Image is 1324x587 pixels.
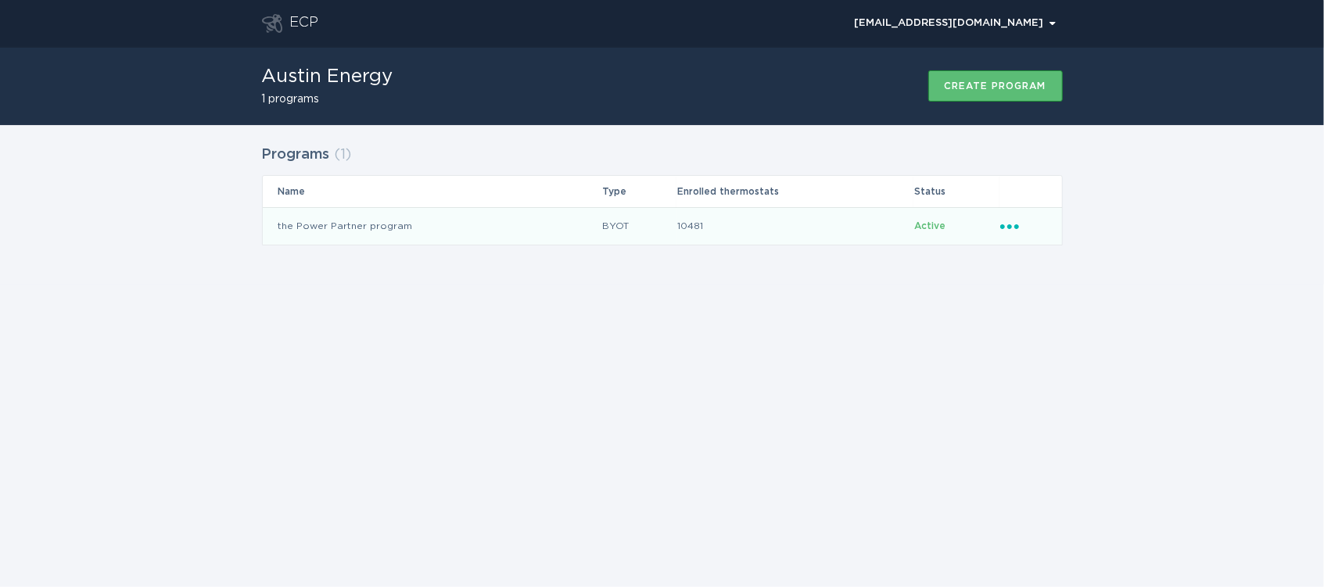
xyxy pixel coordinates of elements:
[945,81,1046,91] div: Create program
[263,207,1062,245] tr: d138714fb4724cd7b271465fac671896
[263,207,601,245] td: the Power Partner program
[263,176,1062,207] tr: Table Headers
[928,70,1063,102] button: Create program
[262,141,330,169] h2: Programs
[855,19,1056,28] div: [EMAIL_ADDRESS][DOMAIN_NAME]
[601,176,677,207] th: Type
[913,176,999,207] th: Status
[262,94,393,105] h2: 1 programs
[290,14,319,33] div: ECP
[848,12,1063,35] button: Open user account details
[848,12,1063,35] div: Popover menu
[263,176,601,207] th: Name
[601,207,677,245] td: BYOT
[676,207,913,245] td: 10481
[914,221,945,231] span: Active
[1000,217,1046,234] div: Popover menu
[676,176,913,207] th: Enrolled thermostats
[262,67,393,86] h1: Austin Energy
[335,148,352,162] span: ( 1 )
[262,14,282,33] button: Go to dashboard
